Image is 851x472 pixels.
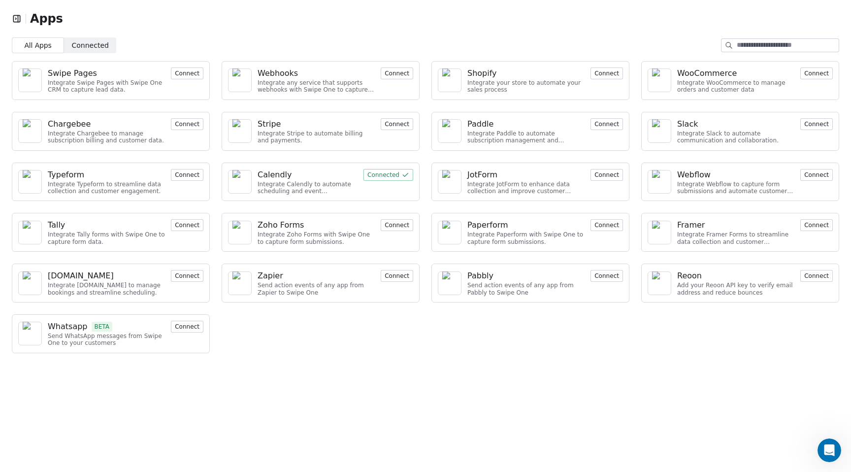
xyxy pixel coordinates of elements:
[48,231,165,245] div: Integrate Tally forms with Swipe One to capture form data.
[442,221,457,244] img: NA
[30,11,63,26] span: Apps
[18,68,42,92] a: NA
[467,270,585,282] a: Pabbly
[590,68,623,78] a: Connect
[381,118,413,130] button: Connect
[677,270,794,282] a: Reoon
[590,270,623,282] button: Connect
[677,79,794,94] div: Integrate WooCommerce to manage orders and customer data
[20,87,177,103] p: How can we help?
[677,169,794,181] a: Webflow
[171,220,203,230] a: Connect
[381,271,413,280] a: Connect
[648,271,671,295] a: NA
[48,169,165,181] a: Typeform
[22,332,44,339] span: Home
[258,231,375,245] div: Integrate Zoho Forms with Swipe One to capture form submissions.
[677,219,794,231] a: Framer
[677,169,711,181] div: Webflow
[228,170,252,194] a: NA
[590,67,623,79] button: Connect
[18,221,42,244] a: NA
[258,270,375,282] a: Zapier
[10,172,187,200] div: Send us a message
[20,16,39,35] img: Profile image for Siddarth
[171,322,203,331] a: Connect
[467,169,497,181] div: JotForm
[258,169,358,181] a: Calendly
[232,170,247,194] img: NA
[590,271,623,280] a: Connect
[800,220,833,230] a: Connect
[48,321,88,333] div: Whatsapp
[442,170,457,194] img: NA
[677,67,737,79] div: WooCommerce
[48,118,165,130] a: Chargebee
[48,219,165,231] a: Tally
[18,271,42,295] a: NA
[442,119,457,143] img: NA
[41,149,78,159] div: Swipe One
[467,219,508,231] div: Paperform
[800,219,833,231] button: Connect
[677,181,794,195] div: Integrate Webflow to capture form submissions and automate customer engagement.
[258,282,375,296] div: Send action events of any app from Zapier to Swipe One
[23,119,37,143] img: NA
[258,219,375,231] a: Zoho Forms
[648,119,671,143] a: NA
[800,67,833,79] button: Connect
[156,332,172,339] span: Help
[23,140,35,152] img: Harinder avatar
[258,181,358,195] div: Integrate Calendly to automate scheduling and event management.
[677,231,794,245] div: Integrate Framer Forms to streamline data collection and customer engagement.
[590,119,623,129] a: Connect
[652,119,667,143] img: NA
[381,119,413,129] a: Connect
[169,16,187,34] div: Close
[467,130,585,144] div: Integrate Paddle to automate subscription management and customer engagement.
[677,118,794,130] a: Slack
[677,219,705,231] div: Framer
[228,221,252,244] a: NA
[467,169,585,181] a: JotForm
[467,79,585,94] div: Integrate your store to automate your sales process
[590,220,623,230] a: Connect
[171,68,203,78] a: Connect
[23,322,37,345] img: NA
[232,271,247,295] img: NA
[800,68,833,78] a: Connect
[171,118,203,130] button: Connect
[652,221,667,244] img: NA
[72,40,109,51] span: Connected
[23,221,37,244] img: NA
[800,271,833,280] a: Connect
[20,70,177,87] p: Hi [PERSON_NAME]
[171,169,203,181] button: Connect
[677,130,794,144] div: Integrate Slack to automate communication and collaboration.
[677,270,702,282] div: Reoon
[19,148,31,160] img: Mrinal avatar
[258,169,292,181] div: Calendly
[10,116,187,168] div: Recent messageHarinder avatarMrinal avatarSiddarth avatarYou’ll get replies here and in your emai...
[228,68,252,92] a: NA
[590,118,623,130] button: Connect
[258,67,298,79] div: Webhooks
[171,321,203,333] button: Connect
[80,149,115,159] div: • 23m ago
[467,219,585,231] a: Paperform
[48,270,114,282] div: [DOMAIN_NAME]
[381,219,413,231] button: Connect
[232,221,247,244] img: NA
[20,181,164,191] div: Send us a message
[171,271,203,280] a: Connect
[48,270,165,282] a: [DOMAIN_NAME]
[48,118,91,130] div: Chargebee
[800,119,833,129] a: Connect
[677,282,794,296] div: Add your Reoon API key to verify email address and reduce bounces
[442,271,457,295] img: NA
[48,321,165,333] a: WhatsappBETA
[258,118,375,130] a: Stripe
[228,271,252,295] a: NA
[467,118,493,130] div: Paddle
[20,124,177,135] div: Recent message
